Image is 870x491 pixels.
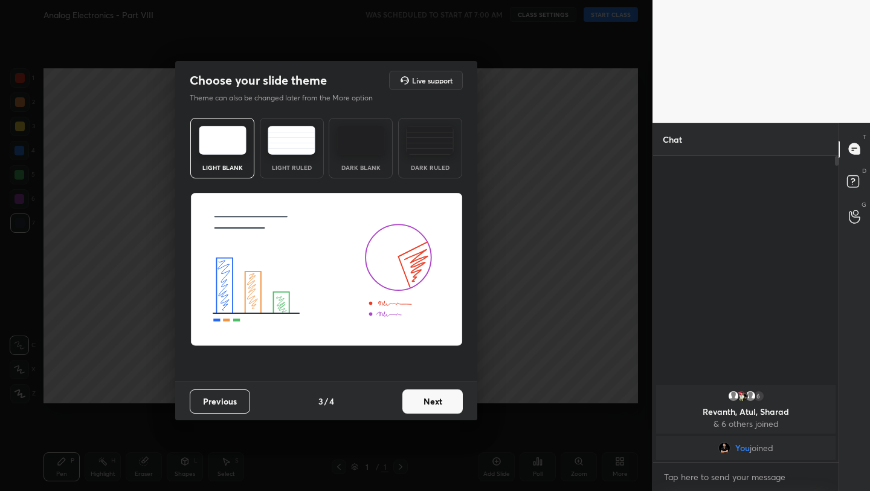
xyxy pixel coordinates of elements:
div: 6 [753,390,765,402]
h4: 4 [329,395,334,408]
img: default.png [727,390,739,402]
img: ae2dc78aa7324196b3024b1bd2b41d2d.jpg [718,442,730,454]
h4: 3 [318,395,323,408]
img: darkTheme.f0cc69e5.svg [337,126,385,155]
button: Previous [190,389,250,414]
button: Next [402,389,463,414]
span: joined [750,443,773,453]
h5: Live support [412,77,453,84]
img: lightTheme.e5ed3b09.svg [199,126,246,155]
p: D [862,166,866,175]
img: lightRuledTheme.5fabf969.svg [268,126,315,155]
div: grid [653,383,839,463]
p: Revanth, Atul, Sharad [663,407,828,417]
img: darkRuledTheme.de295e13.svg [406,126,454,155]
span: You [735,443,750,453]
h4: / [324,395,328,408]
p: & 6 others joined [663,419,828,429]
div: Light Blank [198,164,246,171]
div: Dark Ruled [406,164,454,171]
div: Light Ruled [268,164,316,171]
img: default.png [744,390,756,402]
img: c77e0c7200794f9ca398ad15163e36c4.jpg [736,390,748,402]
p: Chat [653,123,692,155]
div: Dark Blank [337,164,385,171]
p: G [862,200,866,209]
h2: Choose your slide theme [190,73,327,88]
p: Theme can also be changed later from the More option [190,93,385,103]
p: T [863,132,866,141]
img: lightThemeBanner.fbc32fad.svg [190,193,463,346]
